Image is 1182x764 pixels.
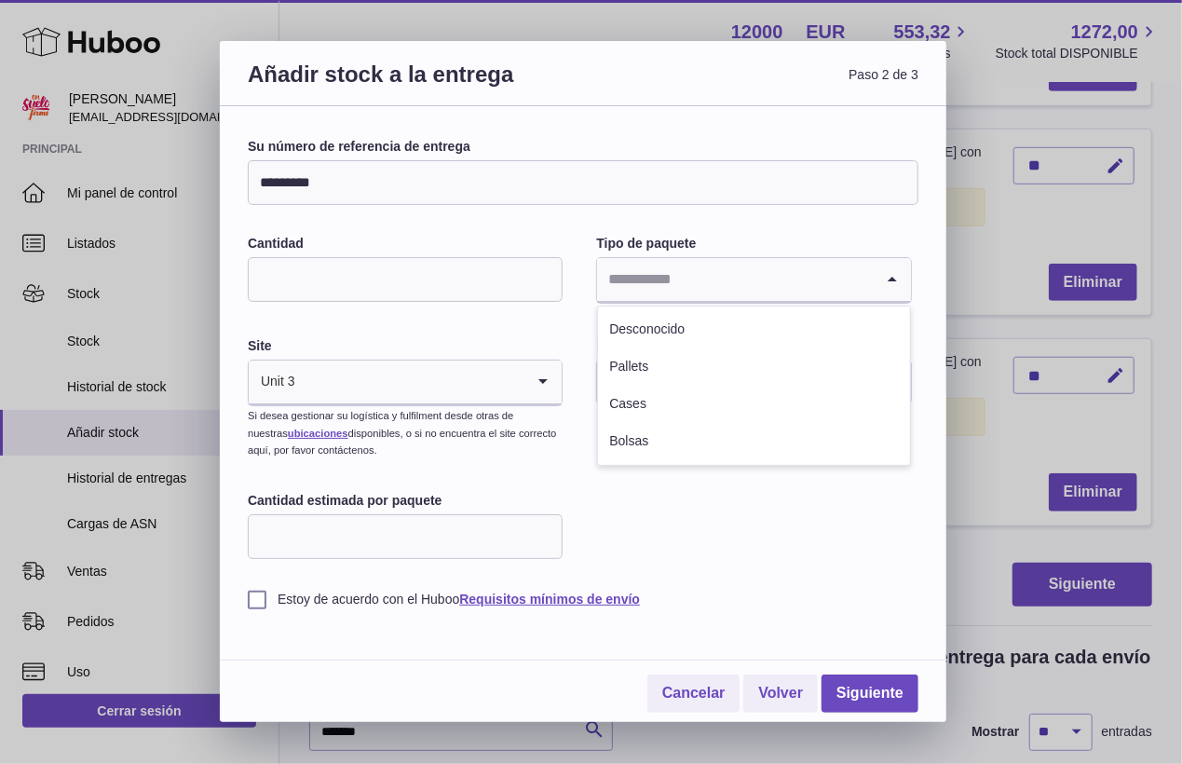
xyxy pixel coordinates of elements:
[249,361,562,405] div: Search for option
[248,410,556,457] small: Si desea gestionar su logística y fulfilment desde otras de nuestras disponibles, o si no encuent...
[248,337,563,355] label: Site
[822,675,918,713] a: Siguiente
[647,675,740,713] a: Cancelar
[596,235,911,252] label: Tipo de paquete
[248,138,918,156] label: Su número de referencia de entrega
[249,361,296,403] span: Unit 3
[248,591,918,608] label: Estoy de acuerdo con el Huboo
[248,235,563,252] label: Cantidad
[597,258,910,303] div: Search for option
[597,258,873,301] input: Search for option
[248,492,563,510] label: Cantidad estimada por paquete
[743,675,818,713] a: Volver
[296,361,525,403] input: Search for option
[248,60,583,111] h3: Añadir stock a la entrega
[288,428,348,439] a: ubicaciones
[459,592,640,607] a: Requisitos mínimos de envío
[583,60,918,111] span: Paso 2 de 3
[596,337,911,355] label: Fecha de envío esperada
